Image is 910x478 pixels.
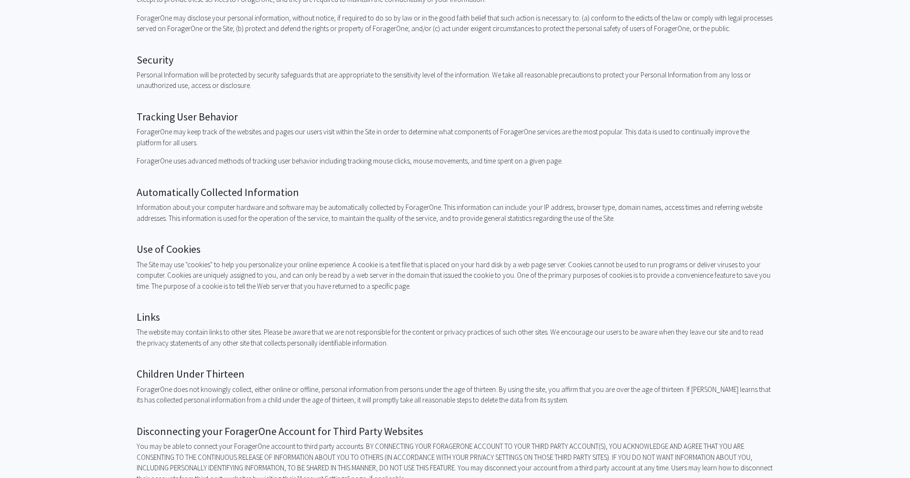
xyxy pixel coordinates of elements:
[137,156,774,167] p: ForagerOne uses advanced methods of tracking user behavior including tracking mouse clicks, mouse...
[137,243,774,255] h2: Use of Cookies
[137,384,774,406] p: ForagerOne does not knowingly collect, either online or offline, personal information from person...
[137,260,774,292] p: The Site may use "cookies" to help you personalize your online experience. A cookie is a text fil...
[137,311,774,323] h2: Links
[137,127,774,148] p: ForagerOne may keep track of the websites and pages our users visit within the Site in order to d...
[137,70,774,91] p: Personal Information will be protected by security safeguards that are appropriate to the sensiti...
[137,13,774,34] p: ForagerOne may disclose your personal information, without notice, if required to do so by law or...
[137,110,774,123] h2: Tracking User Behavior
[137,54,774,66] h2: Security
[137,327,774,348] p: The website may contain links to other sites. Please be aware that we are not responsible for the...
[7,435,41,471] iframe: Chat
[137,425,774,437] h2: Disconnecting your ForagerOne Account for Third Party Websites
[137,186,774,198] h2: Automatically Collected Information
[137,368,774,380] h2: Children Under Thirteen
[137,202,774,224] p: Information about your computer hardware and software may be automatically collected by ForagerOn...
